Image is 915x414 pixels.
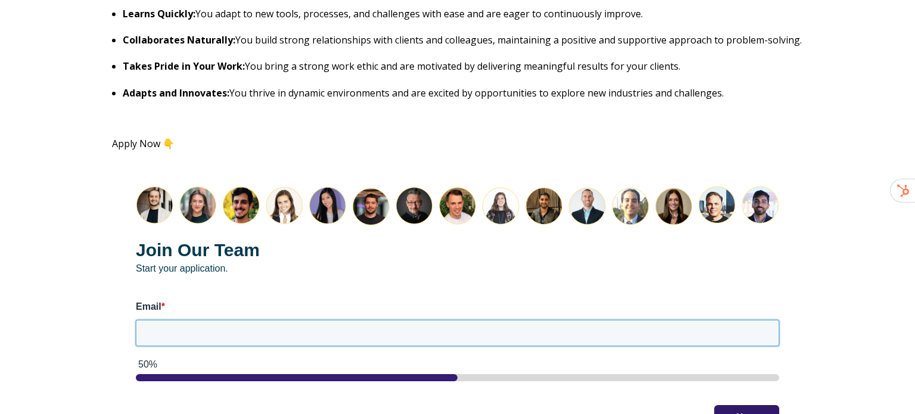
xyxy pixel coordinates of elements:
[123,60,245,73] strong: Takes Pride in Your Work:
[123,7,195,20] strong: Learns Quickly:
[138,358,779,371] div: 50%
[123,86,803,99] p: You thrive in dynamic environments and are excited by opportunities to explore new industries and...
[112,138,803,149] p: Apply Now 👇
[123,33,803,46] p: You build strong relationships with clients and colleagues, maintaining a positive and supportive...
[123,7,803,20] p: You adapt to new tools, processes, and challenges with ease and are eager to continuously improve.
[136,186,779,225] img: Join the Lean Layer team
[136,374,779,381] div: page 1 of 2
[136,301,161,312] span: Email
[123,33,235,46] strong: Collaborates Naturally:
[136,240,260,260] strong: Join Our Team
[123,60,803,73] p: You bring a strong work ethic and are motivated by delivering meaningful results for your clients.
[136,238,779,275] p: Start your application.
[123,86,229,99] strong: Adapts and Innovates:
